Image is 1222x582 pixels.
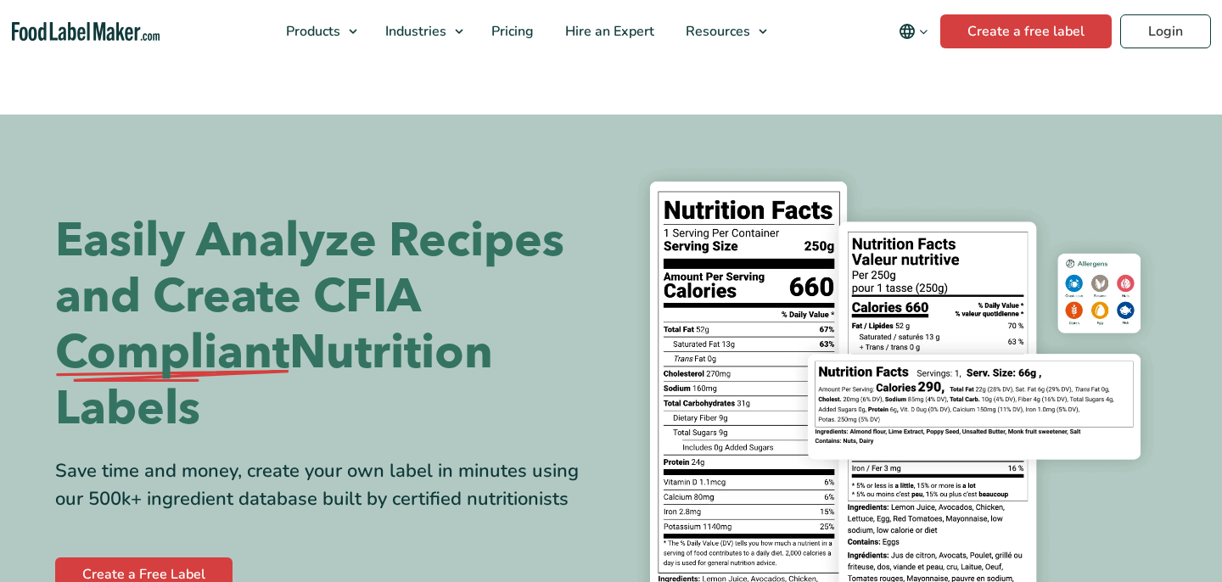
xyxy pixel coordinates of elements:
span: Pricing [486,22,535,41]
a: Login [1120,14,1211,48]
a: Create a free label [940,14,1112,48]
div: Save time and money, create your own label in minutes using our 500k+ ingredient database built b... [55,457,598,513]
span: Hire an Expert [560,22,656,41]
span: Compliant [55,325,289,381]
span: Products [281,22,342,41]
button: Change language [887,14,940,48]
a: Food Label Maker homepage [12,22,160,42]
span: Industries [380,22,448,41]
h1: Easily Analyze Recipes and Create CFIA Nutrition Labels [55,213,598,437]
span: Resources [681,22,752,41]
